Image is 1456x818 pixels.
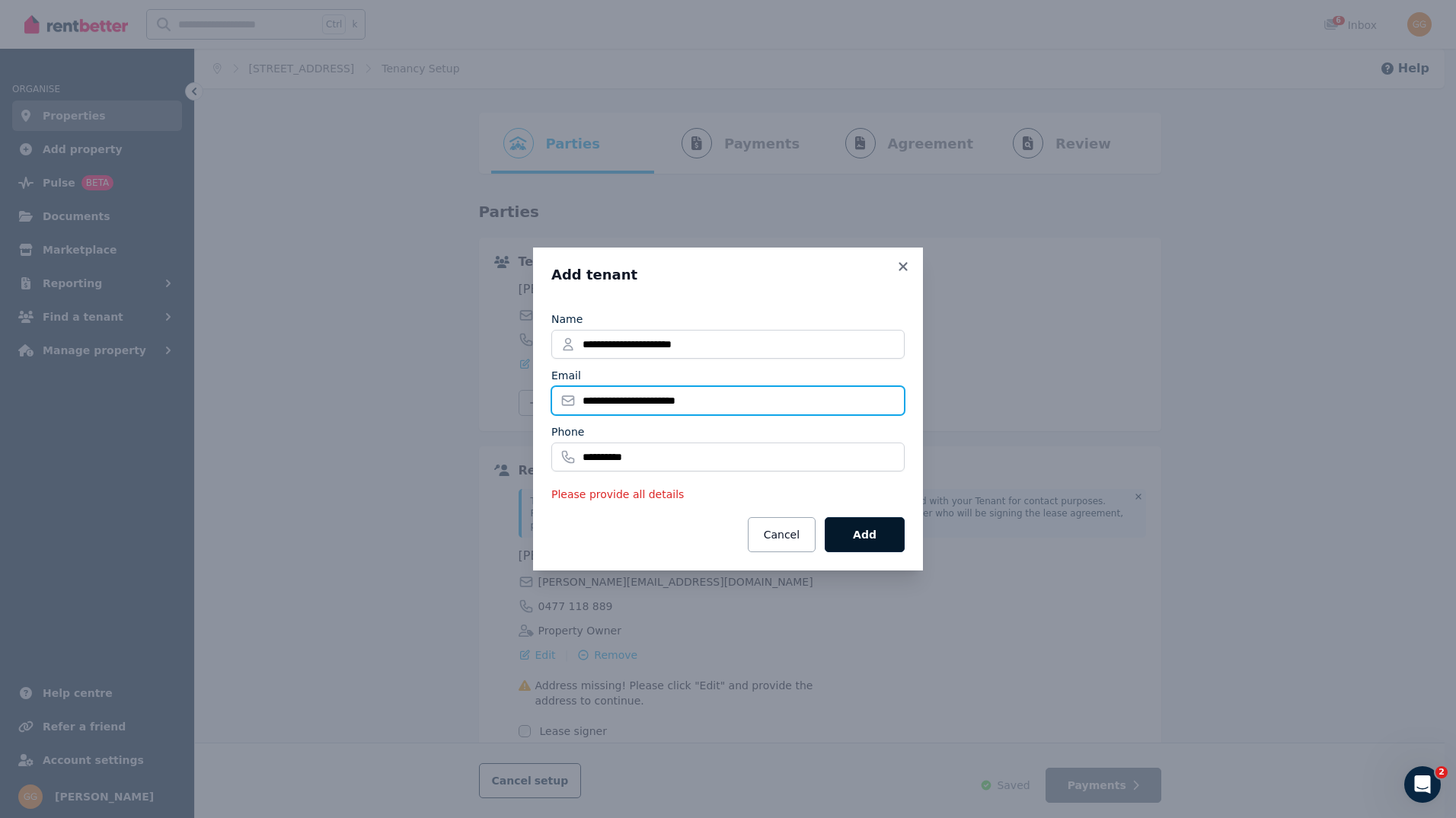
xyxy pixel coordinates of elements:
[551,487,905,502] p: Please provide all details
[1435,766,1448,778] span: 2
[551,266,905,284] h3: Add tenant
[1404,766,1441,803] iframe: Intercom live chat
[551,312,583,327] label: Name
[748,517,816,552] button: Cancel
[551,424,584,439] label: Phone
[551,368,581,383] label: Email
[825,517,905,552] button: Add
